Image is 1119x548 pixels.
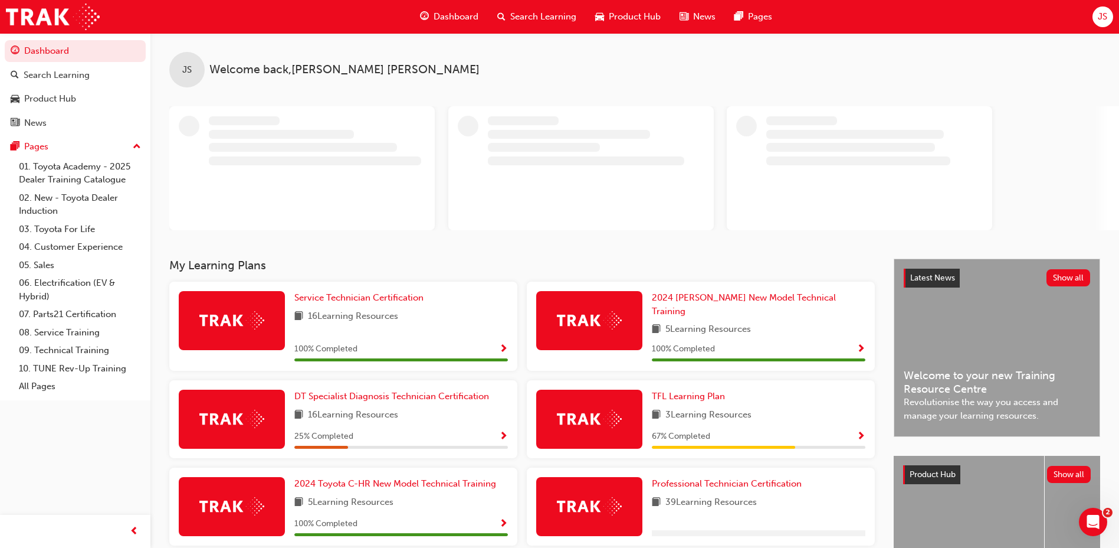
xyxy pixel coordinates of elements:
[11,94,19,105] span: car-icon
[680,9,688,24] span: news-icon
[734,9,743,24] span: pages-icon
[14,377,146,396] a: All Pages
[294,477,501,491] a: 2024 Toyota C-HR New Model Technical Training
[5,88,146,110] a: Product Hub
[557,311,622,330] img: Trak
[1103,508,1113,517] span: 2
[11,118,19,129] span: news-icon
[652,391,725,402] span: TFL Learning Plan
[294,291,428,305] a: Service Technician Certification
[294,309,303,324] span: book-icon
[904,396,1090,422] span: Revolutionise the way you access and manage your learning resources.
[14,220,146,239] a: 03. Toyota For Life
[14,324,146,342] a: 08. Service Training
[904,369,1090,396] span: Welcome to your new Training Resource Centre
[294,292,424,303] span: Service Technician Certification
[14,158,146,189] a: 01. Toyota Academy - 2025 Dealer Training Catalogue
[652,322,661,337] span: book-icon
[434,10,478,24] span: Dashboard
[510,10,576,24] span: Search Learning
[130,524,139,539] span: prev-icon
[294,430,353,443] span: 25 % Completed
[499,342,508,357] button: Show Progress
[488,5,586,29] a: search-iconSearch Learning
[910,273,955,283] span: Latest News
[294,391,489,402] span: DT Specialist Diagnosis Technician Certification
[652,390,730,403] a: TFL Learning Plan
[294,517,357,531] span: 100 % Completed
[652,291,865,318] a: 2024 [PERSON_NAME] New Model Technical Training
[595,9,604,24] span: car-icon
[14,341,146,360] a: 09. Technical Training
[857,432,865,442] span: Show Progress
[308,495,393,510] span: 5 Learning Resources
[857,429,865,444] button: Show Progress
[24,116,47,130] div: News
[903,465,1091,484] a: Product HubShow all
[586,5,670,29] a: car-iconProduct Hub
[308,309,398,324] span: 16 Learning Resources
[14,256,146,275] a: 05. Sales
[133,139,141,155] span: up-icon
[5,112,146,134] a: News
[1047,466,1091,483] button: Show all
[652,408,661,423] span: book-icon
[894,259,1100,437] a: Latest NewsShow allWelcome to your new Training Resource CentreRevolutionise the way you access a...
[5,136,146,158] button: Pages
[24,68,90,82] div: Search Learning
[5,64,146,86] a: Search Learning
[652,342,715,356] span: 100 % Completed
[857,344,865,355] span: Show Progress
[209,63,480,77] span: Welcome back , [PERSON_NAME] [PERSON_NAME]
[665,495,757,510] span: 39 Learning Resources
[652,477,806,491] a: Professional Technician Certification
[497,9,506,24] span: search-icon
[557,497,622,516] img: Trak
[14,305,146,324] a: 07. Parts21 Certification
[169,259,875,272] h3: My Learning Plans
[748,10,772,24] span: Pages
[14,274,146,305] a: 06. Electrification (EV & Hybrid)
[1098,10,1107,24] span: JS
[499,517,508,531] button: Show Progress
[1046,269,1091,286] button: Show all
[5,38,146,136] button: DashboardSearch LearningProduct HubNews
[652,478,802,489] span: Professional Technician Certification
[670,5,725,29] a: news-iconNews
[24,140,48,154] div: Pages
[14,189,146,220] a: 02. New - Toyota Dealer Induction
[199,410,264,428] img: Trak
[665,322,751,337] span: 5 Learning Resources
[24,92,76,106] div: Product Hub
[420,9,429,24] span: guage-icon
[6,4,100,30] img: Trak
[294,390,494,403] a: DT Specialist Diagnosis Technician Certification
[14,238,146,256] a: 04. Customer Experience
[199,311,264,330] img: Trak
[499,432,508,442] span: Show Progress
[904,269,1090,288] a: Latest NewsShow all
[411,5,488,29] a: guage-iconDashboard
[665,408,752,423] span: 3 Learning Resources
[294,478,496,489] span: 2024 Toyota C-HR New Model Technical Training
[609,10,661,24] span: Product Hub
[14,360,146,378] a: 10. TUNE Rev-Up Training
[308,408,398,423] span: 16 Learning Resources
[499,519,508,530] span: Show Progress
[294,408,303,423] span: book-icon
[652,292,836,317] span: 2024 [PERSON_NAME] New Model Technical Training
[499,429,508,444] button: Show Progress
[1079,508,1107,536] iframe: Intercom live chat
[557,410,622,428] img: Trak
[652,495,661,510] span: book-icon
[693,10,716,24] span: News
[11,142,19,152] span: pages-icon
[725,5,782,29] a: pages-iconPages
[857,342,865,357] button: Show Progress
[182,63,192,77] span: JS
[294,495,303,510] span: book-icon
[910,469,956,480] span: Product Hub
[294,342,357,356] span: 100 % Completed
